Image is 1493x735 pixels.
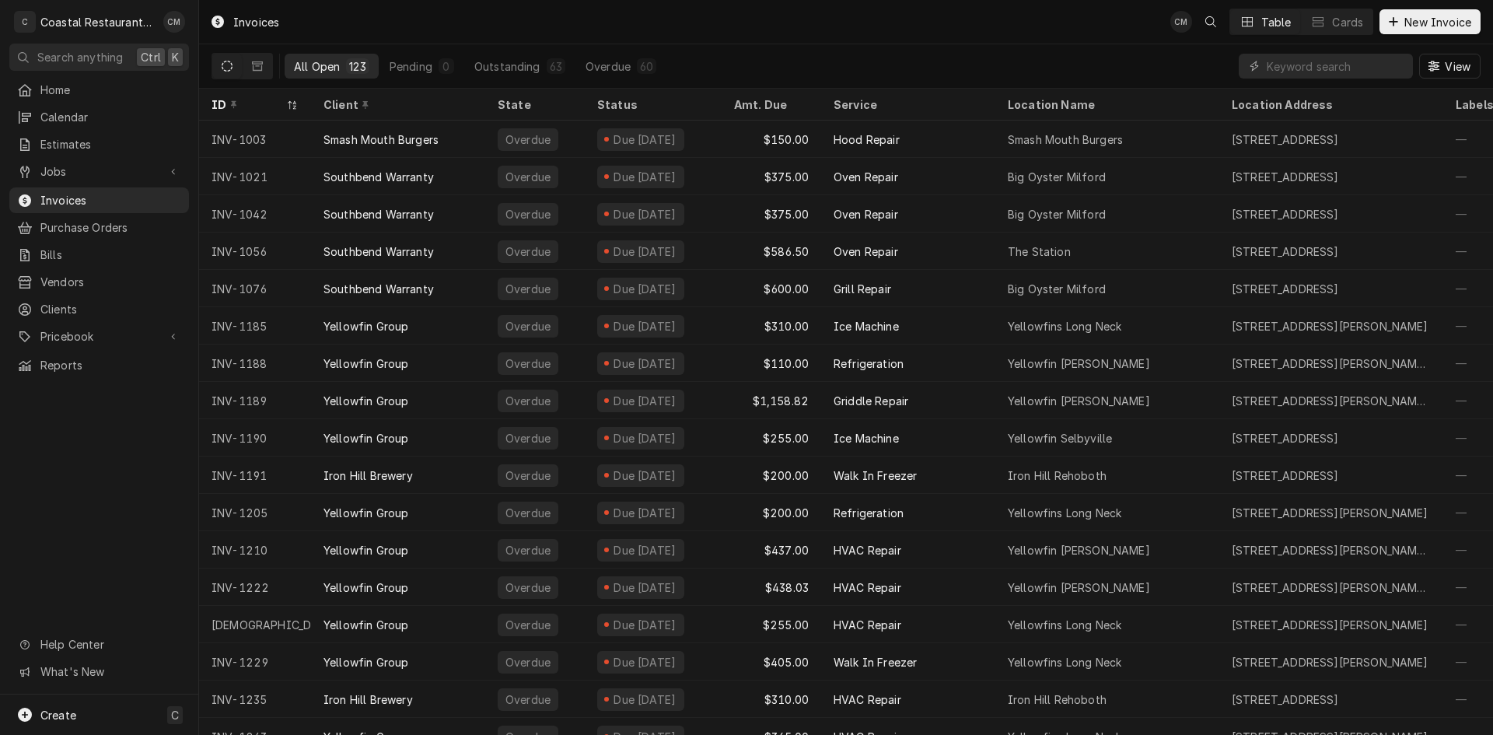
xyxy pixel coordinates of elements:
[40,636,180,653] span: Help Center
[722,606,821,643] div: $255.00
[834,206,898,222] div: Oven Repair
[9,77,189,103] a: Home
[504,131,552,148] div: Overdue
[390,58,432,75] div: Pending
[323,430,408,446] div: Yellowfin Group
[834,318,899,334] div: Ice Machine
[1008,318,1121,334] div: Yellowfins Long Neck
[323,617,408,633] div: Yellowfin Group
[9,215,189,240] a: Purchase Orders
[1232,467,1339,484] div: [STREET_ADDRESS]
[9,324,189,349] a: Go to Pricebook
[199,531,311,569] div: INV-1210
[504,654,552,670] div: Overdue
[612,505,678,521] div: Due [DATE]
[834,617,901,633] div: HVAC Repair
[1170,11,1192,33] div: CM
[504,691,552,708] div: Overdue
[1008,169,1106,185] div: Big Oyster Milford
[1332,14,1363,30] div: Cards
[199,419,311,457] div: INV-1190
[323,96,470,113] div: Client
[597,96,706,113] div: Status
[199,681,311,718] div: INV-1235
[1232,505,1428,521] div: [STREET_ADDRESS][PERSON_NAME]
[504,206,552,222] div: Overdue
[722,569,821,606] div: $438.03
[504,243,552,260] div: Overdue
[504,617,552,633] div: Overdue
[1008,542,1150,558] div: Yellowfin [PERSON_NAME]
[163,11,185,33] div: Chad McMaster's Avatar
[612,654,678,670] div: Due [DATE]
[834,355,904,372] div: Refrigeration
[834,654,917,670] div: Walk In Freezer
[1232,96,1428,113] div: Location Address
[1232,691,1339,708] div: [STREET_ADDRESS]
[40,709,76,722] span: Create
[199,494,311,531] div: INV-1205
[9,44,189,71] button: Search anythingCtrlK
[722,531,821,569] div: $437.00
[1232,169,1339,185] div: [STREET_ADDRESS]
[1261,14,1292,30] div: Table
[1008,579,1150,596] div: Yellowfin [PERSON_NAME]
[1232,355,1431,372] div: [STREET_ADDRESS][PERSON_NAME][PERSON_NAME]
[722,121,821,158] div: $150.00
[9,659,189,684] a: Go to What's New
[1232,281,1339,297] div: [STREET_ADDRESS]
[199,195,311,233] div: INV-1042
[1442,58,1474,75] span: View
[1419,54,1481,79] button: View
[504,318,552,334] div: Overdue
[323,654,408,670] div: Yellowfin Group
[9,131,189,157] a: Estimates
[612,542,678,558] div: Due [DATE]
[37,49,123,65] span: Search anything
[612,393,678,409] div: Due [DATE]
[323,542,408,558] div: Yellowfin Group
[323,206,434,222] div: Southbend Warranty
[1232,654,1428,670] div: [STREET_ADDRESS][PERSON_NAME]
[1267,54,1405,79] input: Keyword search
[323,355,408,372] div: Yellowfin Group
[199,457,311,494] div: INV-1191
[1401,14,1474,30] span: New Invoice
[498,96,572,113] div: State
[40,357,181,373] span: Reports
[199,382,311,419] div: INV-1189
[40,274,181,290] span: Vendors
[550,58,562,75] div: 63
[586,58,631,75] div: Overdue
[1232,617,1428,633] div: [STREET_ADDRESS][PERSON_NAME]
[323,505,408,521] div: Yellowfin Group
[734,96,806,113] div: Amt. Due
[612,243,678,260] div: Due [DATE]
[1008,393,1150,409] div: Yellowfin [PERSON_NAME]
[442,58,451,75] div: 0
[722,307,821,345] div: $310.00
[612,579,678,596] div: Due [DATE]
[40,192,181,208] span: Invoices
[834,243,898,260] div: Oven Repair
[1008,691,1107,708] div: Iron Hill Rehoboth
[40,109,181,125] span: Calendar
[323,131,439,148] div: Smash Mouth Burgers
[834,542,901,558] div: HVAC Repair
[722,158,821,195] div: $375.00
[323,467,413,484] div: Iron Hill Brewery
[612,355,678,372] div: Due [DATE]
[199,307,311,345] div: INV-1185
[199,643,311,681] div: INV-1229
[1008,355,1150,372] div: Yellowfin [PERSON_NAME]
[199,233,311,270] div: INV-1056
[612,206,678,222] div: Due [DATE]
[163,11,185,33] div: CM
[1008,96,1204,113] div: Location Name
[1198,9,1223,34] button: Open search
[1008,131,1123,148] div: Smash Mouth Burgers
[834,281,891,297] div: Grill Repair
[323,318,408,334] div: Yellowfin Group
[9,352,189,378] a: Reports
[323,691,413,708] div: Iron Hill Brewery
